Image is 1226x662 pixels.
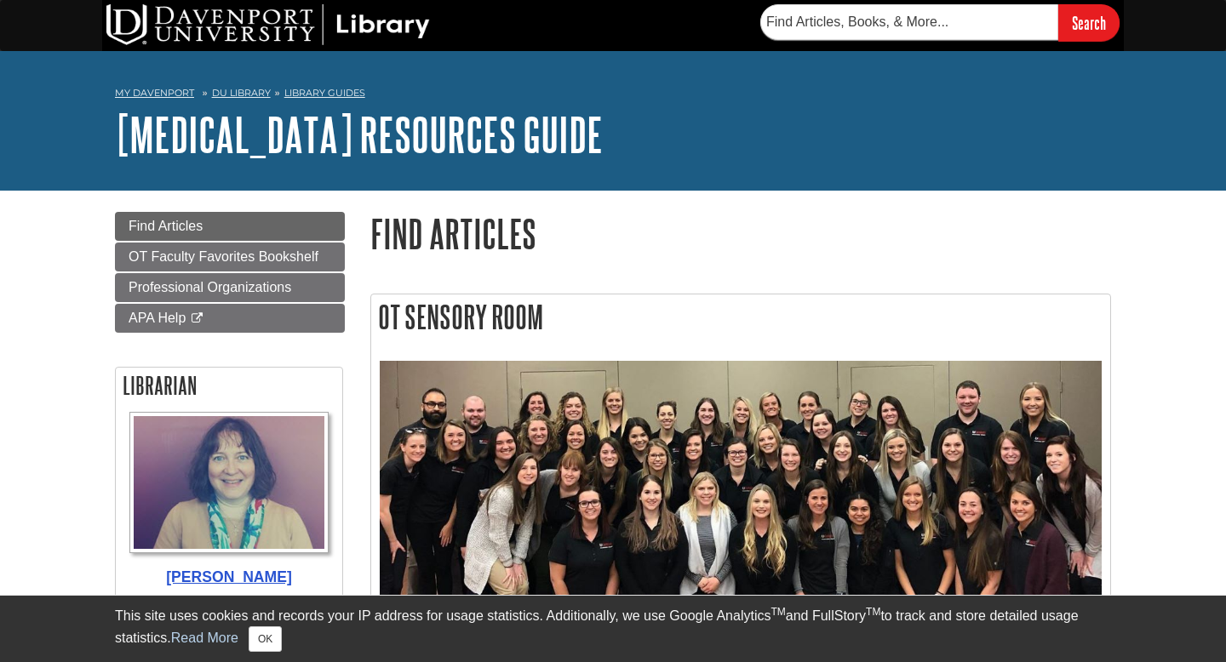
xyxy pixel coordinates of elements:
input: Find Articles, Books, & More... [760,4,1058,40]
sup: TM [771,606,785,618]
a: My Davenport [115,86,194,100]
a: OT Faculty Favorites Bookshelf [115,243,345,271]
h2: OT Sensory Room [371,294,1110,340]
a: Profile Photo [PERSON_NAME] [124,412,334,589]
a: DU Library [212,87,271,99]
a: APA Help [115,304,345,333]
h2: Librarian [116,368,342,403]
div: This site uses cookies and records your IP address for usage statistics. Additionally, we use Goo... [115,606,1111,652]
a: Professional Organizations [115,273,345,302]
a: Read More [171,631,238,645]
a: Find Articles [115,212,345,241]
span: OT Faculty Favorites Bookshelf [129,249,318,264]
span: Professional Organizations [129,280,291,294]
a: Library Guides [284,87,365,99]
form: Searches DU Library's articles, books, and more [760,4,1120,41]
div: [PERSON_NAME] [124,566,334,588]
button: Close [249,626,282,652]
h1: Find Articles [370,212,1111,255]
sup: TM [866,606,880,618]
a: [MEDICAL_DATA] Resources Guide [115,108,603,161]
img: Profile Photo [129,412,329,553]
img: DU Library [106,4,430,45]
i: This link opens in a new window [190,313,204,324]
input: Search [1058,4,1120,41]
span: Find Articles [129,219,203,233]
nav: breadcrumb [115,82,1111,109]
span: APA Help [129,311,186,325]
